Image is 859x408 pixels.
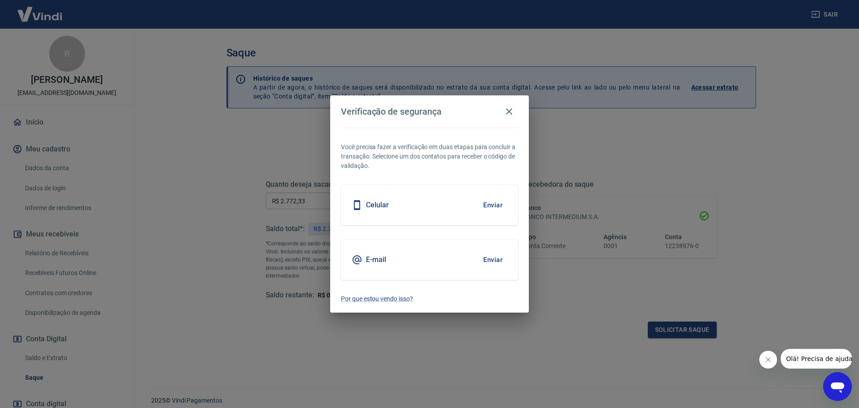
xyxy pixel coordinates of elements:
p: Você precisa fazer a verificação em duas etapas para concluir a transação. Selecione um dos conta... [341,142,518,171]
h4: Verificação de segurança [341,106,442,117]
h5: Celular [366,201,389,210]
iframe: Botão para abrir a janela de mensagens [823,372,852,401]
iframe: Fechar mensagem [759,351,777,369]
h5: E-mail [366,255,386,264]
a: Por que estou vendo isso? [341,294,518,304]
span: Olá! Precisa de ajuda? [5,6,75,13]
button: Enviar [478,250,507,269]
iframe: Mensagem da empresa [781,349,852,369]
button: Enviar [478,196,507,215]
